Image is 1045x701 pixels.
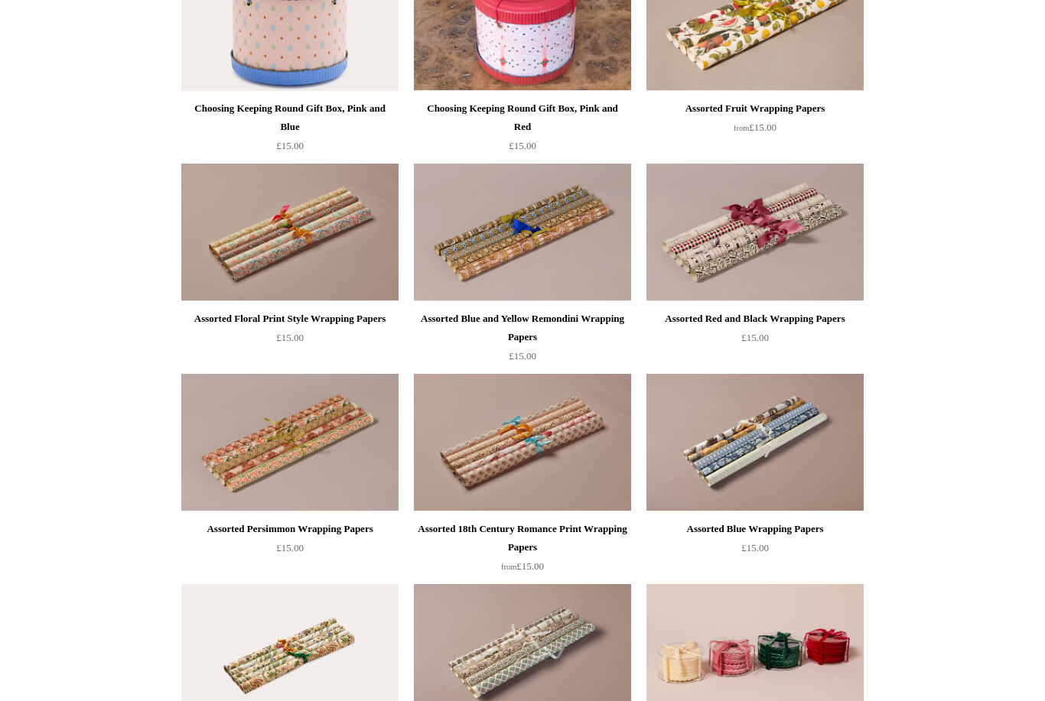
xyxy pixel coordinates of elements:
a: Assorted Floral Print Style Wrapping Papers £15.00 [181,310,399,372]
img: Assorted Floral Print Style Wrapping Papers [181,164,399,301]
img: Assorted Persimmon Wrapping Papers [181,374,399,511]
a: Assorted Blue Wrapping Papers Assorted Blue Wrapping Papers [646,374,864,511]
span: £15.00 [509,350,536,362]
a: Assorted Blue and Yellow Remondini Wrapping Papers Assorted Blue and Yellow Remondini Wrapping Pa... [414,164,631,301]
span: £15.00 [276,542,304,553]
div: Assorted Blue Wrapping Papers [650,520,860,538]
span: £15.00 [734,122,776,133]
a: Assorted Persimmon Wrapping Papers Assorted Persimmon Wrapping Papers [181,374,399,511]
a: Assorted Red and Black Wrapping Papers Assorted Red and Black Wrapping Papers [646,164,864,301]
a: Assorted 18th Century Romance Print Wrapping Papers from£15.00 [414,520,631,583]
a: Assorted Blue and Yellow Remondini Wrapping Papers £15.00 [414,310,631,372]
span: £15.00 [276,140,304,151]
span: £15.00 [741,542,769,553]
img: Assorted Red and Black Wrapping Papers [646,164,864,301]
span: £15.00 [741,332,769,343]
img: Assorted Blue Wrapping Papers [646,374,864,511]
a: Assorted Floral Print Style Wrapping Papers Assorted Floral Print Style Wrapping Papers [181,164,399,301]
img: Assorted 18th Century Romance Print Wrapping Papers [414,374,631,511]
div: Assorted Persimmon Wrapping Papers [185,520,395,538]
div: Assorted Blue and Yellow Remondini Wrapping Papers [418,310,627,346]
span: from [501,563,516,571]
div: Assorted Red and Black Wrapping Papers [650,310,860,328]
a: Choosing Keeping Round Gift Box, Pink and Red £15.00 [414,99,631,162]
a: Assorted Fruit Wrapping Papers from£15.00 [646,99,864,162]
a: Choosing Keeping Round Gift Box, Pink and Blue £15.00 [181,99,399,162]
span: £15.00 [509,140,536,151]
img: Assorted Blue and Yellow Remondini Wrapping Papers [414,164,631,301]
div: Assorted Fruit Wrapping Papers [650,99,860,118]
a: Assorted Red and Black Wrapping Papers £15.00 [646,310,864,372]
a: Assorted Persimmon Wrapping Papers £15.00 [181,520,399,583]
span: from [734,124,749,132]
span: £15.00 [276,332,304,343]
span: £15.00 [501,560,544,572]
div: Choosing Keeping Round Gift Box, Pink and Red [418,99,627,136]
a: Assorted Blue Wrapping Papers £15.00 [646,520,864,583]
a: Assorted 18th Century Romance Print Wrapping Papers Assorted 18th Century Romance Print Wrapping ... [414,374,631,511]
div: Assorted Floral Print Style Wrapping Papers [185,310,395,328]
div: Assorted 18th Century Romance Print Wrapping Papers [418,520,627,557]
div: Choosing Keeping Round Gift Box, Pink and Blue [185,99,395,136]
